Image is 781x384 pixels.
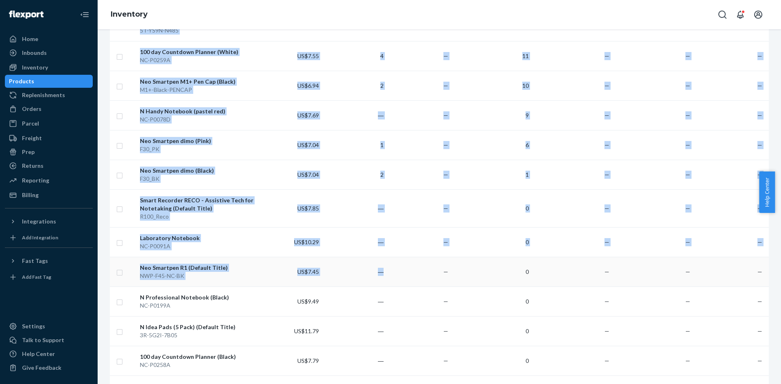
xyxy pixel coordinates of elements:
div: Inbounds [22,49,47,57]
div: Parcel [22,119,39,128]
div: M1+-Black-PENCAP [140,86,255,94]
a: Products [5,75,93,88]
div: Talk to Support [22,336,64,344]
div: NC-P0258A [140,361,255,369]
span: — [443,82,448,89]
span: — [443,171,448,178]
button: Open notifications [732,7,748,23]
span: US$7.04 [297,141,319,148]
div: 3R-5G2I-7B05 [140,331,255,339]
span: — [604,268,609,275]
a: Reporting [5,174,93,187]
div: Settings [22,322,45,330]
span: — [757,298,762,305]
a: Inventory [5,61,93,74]
div: 100 day Countdown Planner (Black) [140,353,255,361]
div: Integrations [22,217,56,226]
span: US$9.49 [297,298,319,305]
td: 11 [452,41,532,71]
span: — [443,268,448,275]
div: Smart Recorder RECO - Assistive Tech for Notetaking (Default Title) [140,196,255,213]
div: Products [9,77,34,85]
span: — [685,268,690,275]
td: ― [322,286,387,316]
div: R100_Reco [140,213,255,221]
span: — [757,112,762,119]
span: — [604,112,609,119]
span: — [604,239,609,245]
button: Open account menu [750,7,766,23]
span: — [757,141,762,148]
td: 4 [322,41,387,71]
td: ― [322,346,387,375]
td: ― [322,257,387,286]
div: Neo Smartpen dimo (Black) [140,167,255,175]
div: NC-P0259A [140,56,255,64]
div: Give Feedback [22,364,61,372]
div: Replenishments [22,91,65,99]
div: Add Integration [22,234,58,241]
div: Home [22,35,38,43]
span: — [685,357,690,364]
td: 0 [452,346,532,375]
span: — [604,357,609,364]
td: 6 [452,130,532,160]
img: Flexport logo [9,11,44,19]
div: Returns [22,162,44,170]
td: ― [322,316,387,346]
span: US$11.79 [294,328,319,334]
span: — [757,82,762,89]
span: — [757,268,762,275]
span: — [604,205,609,212]
div: F30_PK [140,145,255,153]
span: — [443,357,448,364]
button: Fast Tags [5,254,93,267]
div: Fast Tags [22,257,48,265]
div: Freight [22,134,42,142]
ol: breadcrumbs [104,3,154,26]
span: — [757,357,762,364]
a: Talk to Support [5,334,93,347]
td: 0 [452,189,532,227]
div: NC-P0199A [140,302,255,310]
span: — [443,52,448,59]
td: ― [322,227,387,257]
button: Help Center [759,171,775,213]
div: Help Center [22,350,55,358]
div: N Idea Pads (5 Pack) (Default Title) [140,323,255,331]
span: — [443,112,448,119]
a: Help Center [5,347,93,360]
a: Freight [5,132,93,145]
button: Integrations [5,215,93,228]
span: US$7.79 [297,357,319,364]
div: NC-P0091A [140,242,255,250]
td: 2 [322,160,387,189]
span: — [604,171,609,178]
span: — [604,298,609,305]
a: Billing [5,189,93,202]
a: Add Integration [5,231,93,244]
td: 1 [322,130,387,160]
span: — [443,205,448,212]
span: — [604,52,609,59]
span: — [685,205,690,212]
div: Prep [22,148,35,156]
div: Orders [22,105,41,113]
div: Neo Smartpen M1+ Pen Cap (Black) [140,78,255,86]
a: Orders [5,102,93,115]
div: N Professional Notebook (Black) [140,293,255,302]
span: — [685,298,690,305]
div: 100 day Countdown Planner (White) [140,48,255,56]
span: — [443,239,448,245]
span: — [685,171,690,178]
span: US$7.04 [297,171,319,178]
td: 0 [452,316,532,346]
a: Prep [5,145,93,158]
td: 1 [452,160,532,189]
span: — [685,112,690,119]
a: Add Fast Tag [5,271,93,284]
span: — [443,298,448,305]
button: Give Feedback [5,361,93,374]
span: — [685,141,690,148]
